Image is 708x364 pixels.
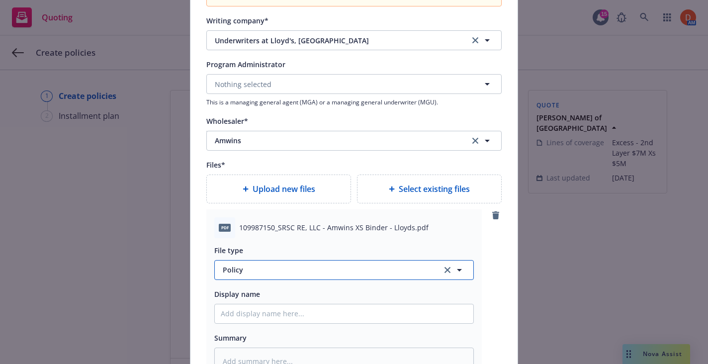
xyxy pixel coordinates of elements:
a: clear selection [442,264,453,276]
div: Select existing files [357,175,502,203]
span: Nothing selected [215,79,271,90]
span: Select existing files [399,183,470,195]
span: Program Administrator [206,60,285,69]
span: This is a managing general agent (MGA) or a managing general underwriter (MGU). [206,98,502,106]
span: File type [214,246,243,255]
span: Display name [214,289,260,299]
button: Policyclear selection [214,260,474,280]
a: clear selection [469,34,481,46]
div: Upload new files [206,175,351,203]
button: Underwriters at Lloyd's, [GEOGRAPHIC_DATA]clear selection [206,30,502,50]
a: remove [490,209,502,221]
input: Add display name here... [215,304,473,323]
span: Writing company* [206,16,268,25]
span: Amwins [215,135,454,146]
a: clear selection [469,135,481,147]
span: Wholesaler* [206,116,248,126]
span: Upload new files [253,183,315,195]
span: Files* [206,160,225,170]
span: Summary [214,333,247,343]
span: Underwriters at Lloyd's, [GEOGRAPHIC_DATA] [215,35,454,46]
span: Policy [223,265,431,275]
button: Nothing selected [206,74,502,94]
span: pdf [219,224,231,231]
span: 109987150_SRSC RE, LLC - Amwins XS Binder - Lloyds.pdf [239,222,429,233]
button: Amwinsclear selection [206,131,502,151]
